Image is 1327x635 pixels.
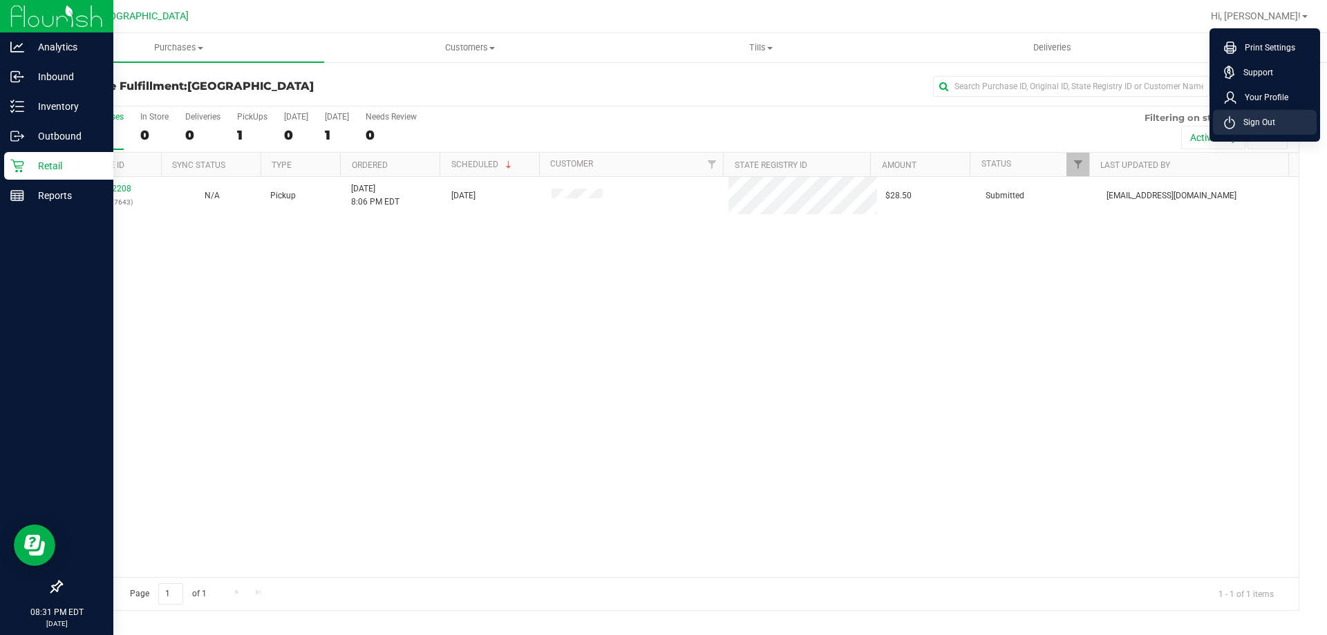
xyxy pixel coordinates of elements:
p: 08:31 PM EDT [6,606,107,618]
div: 0 [284,127,308,143]
a: Amount [882,160,916,170]
span: Hi, [PERSON_NAME]! [1211,10,1301,21]
a: Type [272,160,292,170]
span: Submitted [986,189,1024,202]
inline-svg: Inbound [10,70,24,84]
input: Search Purchase ID, Original ID, State Registry ID or Customer Name... [933,76,1210,97]
p: Reports [24,187,107,204]
a: Status [981,159,1011,169]
div: 0 [140,127,169,143]
span: Print Settings [1236,41,1295,55]
a: Deliveries [907,33,1198,62]
span: $28.50 [885,189,912,202]
span: 1 - 1 of 1 items [1207,583,1285,604]
span: Support [1235,66,1273,79]
li: Sign Out [1213,110,1317,135]
div: 1 [325,127,349,143]
inline-svg: Retail [10,159,24,173]
div: [DATE] [284,112,308,122]
p: Analytics [24,39,107,55]
span: [DATE] 8:06 PM EDT [351,182,399,209]
inline-svg: Outbound [10,129,24,143]
a: Purchases [33,33,324,62]
span: Tills [616,41,905,54]
a: Scheduled [451,160,514,169]
iframe: Resource center [14,524,55,566]
span: Sign Out [1235,115,1275,129]
span: [GEOGRAPHIC_DATA] [94,10,189,22]
a: Customers [324,33,615,62]
a: Filter [700,153,723,176]
span: Purchases [33,41,324,54]
p: Inbound [24,68,107,85]
div: In Store [140,112,169,122]
span: Filtering on status: [1145,112,1234,123]
span: [GEOGRAPHIC_DATA] [187,79,314,93]
div: PickUps [237,112,267,122]
span: Deliveries [1015,41,1090,54]
a: State Registry ID [735,160,807,170]
span: Page of 1 [118,583,218,605]
div: [DATE] [325,112,349,122]
div: Needs Review [366,112,417,122]
span: Not Applicable [205,191,220,200]
p: Outbound [24,128,107,144]
button: Active only [1181,126,1245,149]
span: Your Profile [1236,91,1288,104]
a: Tills [615,33,906,62]
p: [DATE] [6,618,107,629]
a: Ordered [352,160,388,170]
a: 11832208 [93,184,131,193]
div: 1 [237,127,267,143]
a: Customer [550,159,593,169]
inline-svg: Reports [10,189,24,202]
a: Filter [1066,153,1089,176]
div: Deliveries [185,112,220,122]
inline-svg: Inventory [10,99,24,113]
inline-svg: Analytics [10,40,24,54]
p: Retail [24,158,107,174]
a: Last Updated By [1100,160,1170,170]
span: Pickup [270,189,296,202]
div: 0 [185,127,220,143]
div: 0 [366,127,417,143]
a: Sync Status [172,160,225,170]
span: Customers [325,41,614,54]
input: 1 [158,583,183,605]
span: [DATE] [451,189,476,202]
span: [EMAIL_ADDRESS][DOMAIN_NAME] [1107,189,1236,202]
a: Support [1224,66,1311,79]
p: Inventory [24,98,107,115]
button: N/A [205,189,220,202]
h3: Purchase Fulfillment: [61,80,473,93]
